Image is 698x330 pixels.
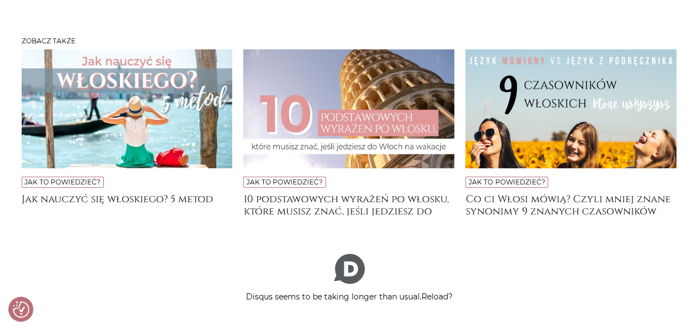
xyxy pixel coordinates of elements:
[421,292,448,302] a: Reload
[24,178,101,186] a: Jak to powiedzieć?
[465,193,676,216] a: Co ci Włosi mówią? Czyli mniej znane synonimy 9 znanych czasowników
[13,301,29,318] button: Preferencje co do zgód
[22,193,233,216] a: Jak nauczyć się włoskiego? 5 metod
[247,178,323,186] a: Jak to powiedzieć?
[469,178,545,186] a: Jak to powiedzieć?
[243,193,454,216] a: 10 podstawowych wyrażeń po włosku, które musisz znać, jeśli jedziesz do [GEOGRAPHIC_DATA] na wakacje
[22,37,677,45] h3: Zobacz także
[22,291,677,303] p: Disqus seems to be taking longer than usual. ?
[13,301,29,318] img: Revisit consent button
